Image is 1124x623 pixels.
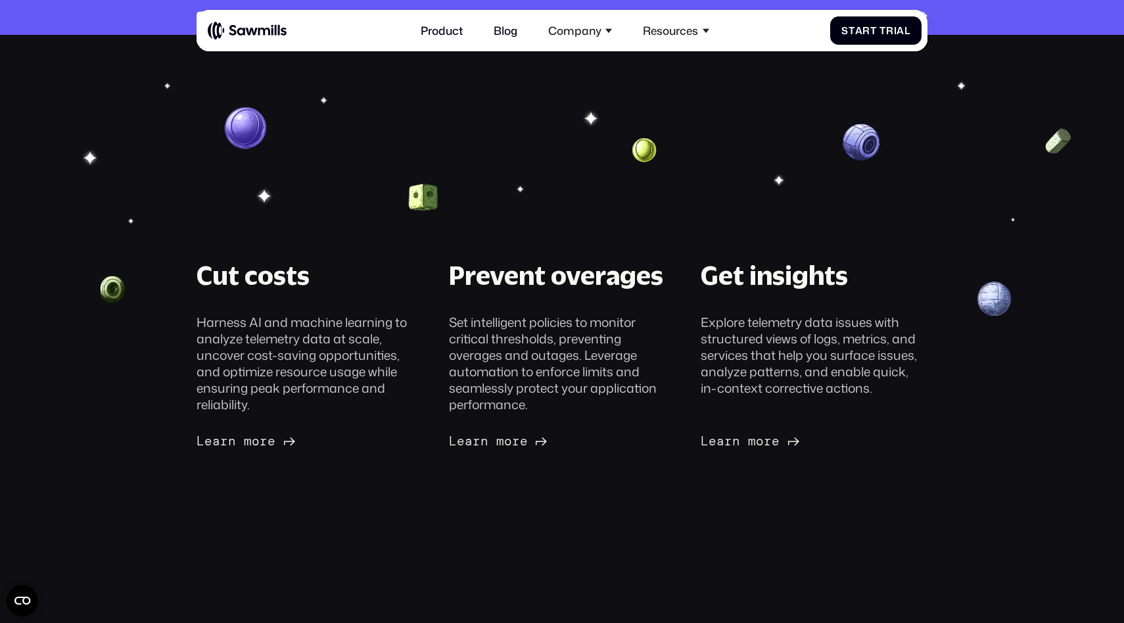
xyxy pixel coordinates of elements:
[732,434,740,449] span: n
[701,434,799,449] a: Learnmore
[244,434,252,449] span: m
[772,434,780,449] span: e
[412,16,471,46] a: Product
[849,25,855,37] span: t
[504,434,512,449] span: o
[520,434,528,449] span: e
[701,434,709,449] span: L
[197,314,423,412] div: Harness AI and machine learning to analyze telemetry data at scale, uncover cost-saving opportuni...
[204,434,212,449] span: e
[862,25,870,37] span: r
[886,25,894,37] span: r
[512,434,520,449] span: r
[252,434,260,449] span: o
[485,16,526,46] a: Blog
[7,585,38,616] button: Open CMP widget
[701,259,848,292] div: Get insights
[841,25,849,37] span: S
[894,25,897,37] span: i
[197,434,204,449] span: L
[879,25,886,37] span: T
[480,434,488,449] span: n
[724,434,732,449] span: r
[540,16,621,46] div: Company
[197,259,310,292] div: Cut costs
[748,434,756,449] span: m
[634,16,717,46] div: Resources
[870,25,877,37] span: t
[465,434,473,449] span: a
[904,25,910,37] span: l
[548,24,601,37] div: Company
[643,24,698,37] div: Resources
[212,434,220,449] span: a
[473,434,480,449] span: r
[897,25,904,37] span: a
[197,434,295,449] a: Learnmore
[709,434,716,449] span: e
[701,314,927,396] div: Explore telemetry data issues with structured views of logs, metrics, and services that help you ...
[756,434,764,449] span: o
[449,259,663,292] div: Prevent overages
[716,434,724,449] span: a
[764,434,772,449] span: r
[260,434,268,449] span: r
[228,434,236,449] span: n
[457,434,465,449] span: e
[220,434,228,449] span: r
[496,434,504,449] span: m
[449,314,676,412] div: Set intelligent policies to monitor critical thresholds, preventing overages and outages. Leverag...
[855,25,863,37] span: a
[830,16,922,45] a: StartTrial
[268,434,275,449] span: e
[449,434,548,449] a: Learnmore
[449,434,457,449] span: L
